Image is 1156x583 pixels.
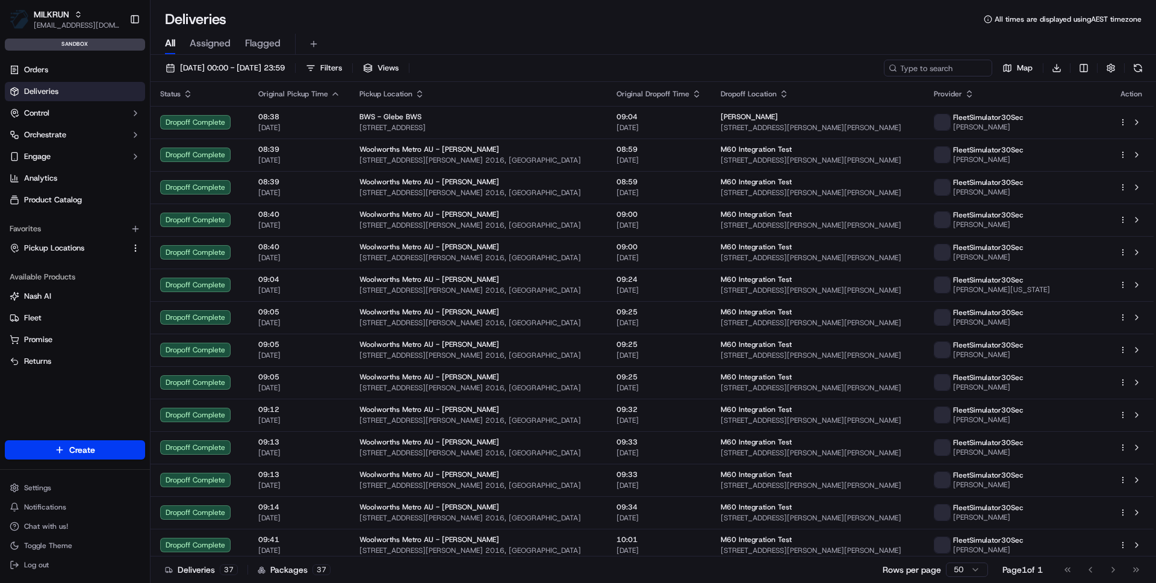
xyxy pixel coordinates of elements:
[953,480,1024,490] span: [PERSON_NAME]
[953,275,1024,285] span: FleetSimulator30Sec
[5,352,145,371] button: Returns
[953,122,1024,132] span: [PERSON_NAME]
[258,210,340,219] span: 08:40
[190,36,231,51] span: Assigned
[721,351,915,360] span: [STREET_ADDRESS][PERSON_NAME][PERSON_NAME]
[5,219,145,238] div: Favorites
[617,307,701,317] span: 09:25
[24,173,57,184] span: Analytics
[359,177,499,187] span: Woolworths Metro AU - [PERSON_NAME]
[721,470,792,479] span: M60 Integration Test
[617,253,701,263] span: [DATE]
[359,416,597,425] span: [STREET_ADDRESS][PERSON_NAME] 2016, [GEOGRAPHIC_DATA]
[617,242,701,252] span: 09:00
[359,285,597,295] span: [STREET_ADDRESS][PERSON_NAME] 2016, [GEOGRAPHIC_DATA]
[721,383,915,393] span: [STREET_ADDRESS][PERSON_NAME][PERSON_NAME]
[258,564,331,576] div: Packages
[258,145,340,154] span: 08:39
[721,481,915,490] span: [STREET_ADDRESS][PERSON_NAME][PERSON_NAME]
[617,112,701,122] span: 09:04
[258,470,340,479] span: 09:13
[721,188,915,198] span: [STREET_ADDRESS][PERSON_NAME][PERSON_NAME]
[359,123,597,132] span: [STREET_ADDRESS]
[359,318,597,328] span: [STREET_ADDRESS][PERSON_NAME] 2016, [GEOGRAPHIC_DATA]
[5,125,145,145] button: Orchestrate
[258,383,340,393] span: [DATE]
[953,340,1024,350] span: FleetSimulator30Sec
[359,89,412,99] span: Pickup Location
[258,405,340,414] span: 09:12
[312,564,331,575] div: 37
[10,356,140,367] a: Returns
[359,340,499,349] span: Woolworths Metro AU - [PERSON_NAME]
[953,405,1024,415] span: FleetSimulator30Sec
[721,405,792,414] span: M60 Integration Test
[617,340,701,349] span: 09:25
[5,330,145,349] button: Promise
[24,483,51,493] span: Settings
[5,60,145,79] a: Orders
[883,564,941,576] p: Rows per page
[953,535,1024,545] span: FleetSimulator30Sec
[24,195,82,205] span: Product Catalog
[359,405,499,414] span: Woolworths Metro AU - [PERSON_NAME]
[5,238,145,258] button: Pickup Locations
[884,60,992,76] input: Type to search
[721,112,778,122] span: [PERSON_NAME]
[617,123,701,132] span: [DATE]
[258,448,340,458] span: [DATE]
[721,340,792,349] span: M60 Integration Test
[5,104,145,123] button: Control
[359,210,499,219] span: Woolworths Metro AU - [PERSON_NAME]
[359,275,499,284] span: Woolworths Metro AU - [PERSON_NAME]
[258,351,340,360] span: [DATE]
[359,546,597,555] span: [STREET_ADDRESS][PERSON_NAME] 2016, [GEOGRAPHIC_DATA]
[320,63,342,73] span: Filters
[5,169,145,188] a: Analytics
[245,36,281,51] span: Flagged
[258,89,328,99] span: Original Pickup Time
[165,564,238,576] div: Deliveries
[5,5,125,34] button: MILKRUNMILKRUN[EMAIL_ADDRESS][DOMAIN_NAME]
[24,502,66,512] span: Notifications
[24,86,58,97] span: Deliveries
[721,437,792,447] span: M60 Integration Test
[721,220,915,230] span: [STREET_ADDRESS][PERSON_NAME][PERSON_NAME]
[378,63,399,73] span: Views
[617,318,701,328] span: [DATE]
[258,318,340,328] span: [DATE]
[258,123,340,132] span: [DATE]
[617,437,701,447] span: 09:33
[160,60,290,76] button: [DATE] 00:00 - [DATE] 23:59
[953,252,1024,262] span: [PERSON_NAME]
[5,190,145,210] a: Product Catalog
[1130,60,1146,76] button: Refresh
[953,187,1024,197] span: [PERSON_NAME]
[10,243,126,254] a: Pickup Locations
[258,307,340,317] span: 09:05
[953,513,1024,522] span: [PERSON_NAME]
[5,537,145,554] button: Toggle Theme
[359,242,499,252] span: Woolworths Metro AU - [PERSON_NAME]
[617,177,701,187] span: 08:59
[934,89,962,99] span: Provider
[721,253,915,263] span: [STREET_ADDRESS][PERSON_NAME][PERSON_NAME]
[10,313,140,323] a: Fleet
[359,253,597,263] span: [STREET_ADDRESS][PERSON_NAME] 2016, [GEOGRAPHIC_DATA]
[721,307,792,317] span: M60 Integration Test
[721,502,792,512] span: M60 Integration Test
[258,177,340,187] span: 08:39
[69,444,95,456] span: Create
[359,481,597,490] span: [STREET_ADDRESS][PERSON_NAME] 2016, [GEOGRAPHIC_DATA]
[617,351,701,360] span: [DATE]
[5,287,145,306] button: Nash AI
[258,275,340,284] span: 09:04
[359,155,597,165] span: [STREET_ADDRESS][PERSON_NAME] 2016, [GEOGRAPHIC_DATA]
[5,308,145,328] button: Fleet
[953,470,1024,480] span: FleetSimulator30Sec
[258,372,340,382] span: 09:05
[5,82,145,101] a: Deliveries
[997,60,1038,76] button: Map
[34,8,69,20] button: MILKRUN
[34,20,120,30] span: [EMAIL_ADDRESS][DOMAIN_NAME]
